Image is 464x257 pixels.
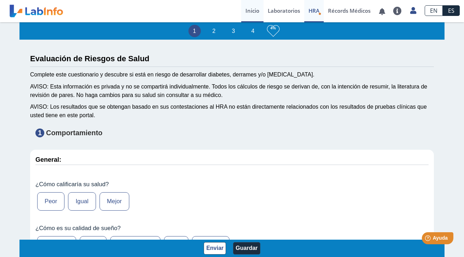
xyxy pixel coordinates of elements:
label: ¿Cómo calificaría su salud? [35,181,429,188]
h3: 4% [267,24,279,33]
div: AVISO: Los resultados que se obtengan basado en sus contestaciones al HRA no están directamente r... [30,103,434,120]
a: ES [443,5,460,16]
h3: Evaluación de Riesgos de Salud [30,54,434,63]
span: HRA [309,7,319,14]
label: Igual [68,192,96,211]
li: 1 [188,25,201,37]
li: 3 [227,25,240,37]
label: Mal [164,236,188,255]
div: AVISO: Esta información es privada y no se compartirá individualmente. Todos los cálculos de ries... [30,82,434,99]
li: 2 [208,25,220,37]
iframe: Help widget launcher [401,229,456,249]
button: Guardar [233,242,260,255]
label: Muy mal [192,236,229,255]
a: EN [425,5,443,16]
span: 1 [35,128,44,137]
label: Muy bien [37,236,76,255]
strong: Comportamiento [46,129,102,137]
label: ¿Cómo es su calidad de sueño? [35,225,429,232]
label: Más o menos [110,236,161,255]
label: Bien [80,236,107,255]
label: Peor [37,192,64,211]
button: Enviar [204,242,226,255]
strong: General: [35,156,61,163]
div: Complete este cuestionario y descubre si está en riesgo de desarrollar diabetes, derrames y/o [ME... [30,70,434,79]
label: Mejor [100,192,129,211]
li: 4 [247,25,259,37]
